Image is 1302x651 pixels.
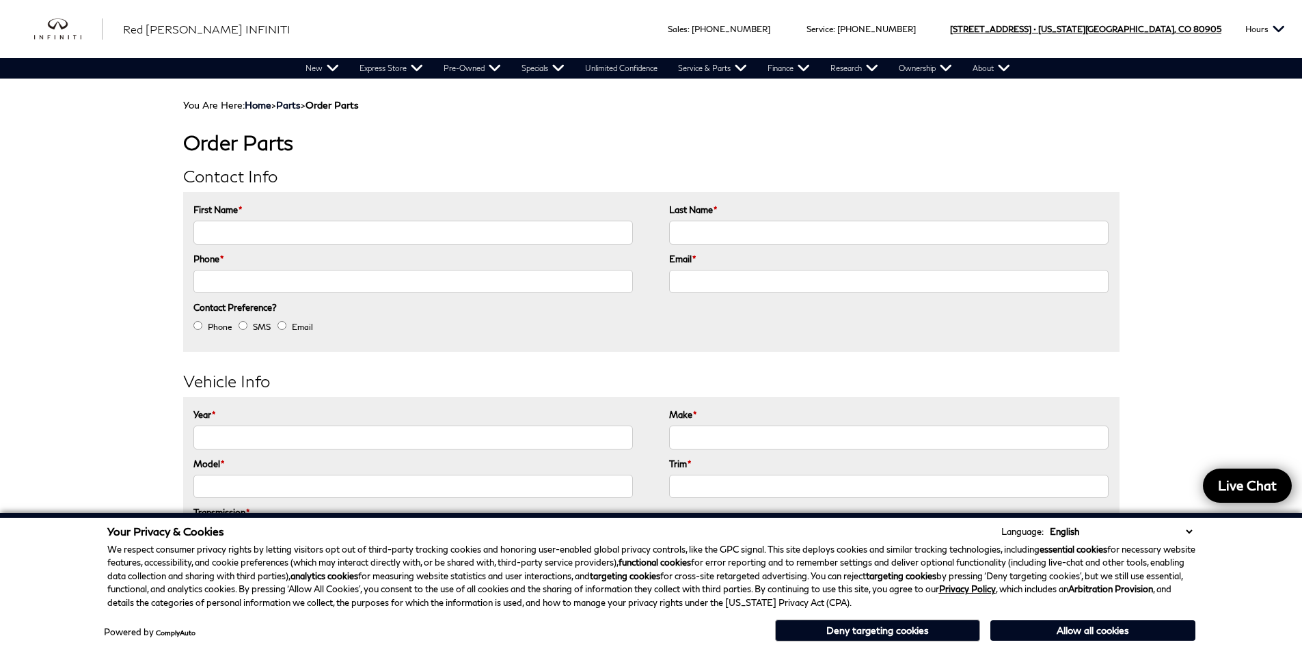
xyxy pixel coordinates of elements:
[619,557,691,568] strong: functional cookies
[889,58,962,79] a: Ownership
[292,320,313,335] label: Email
[34,18,103,40] img: INFINITI
[245,99,359,111] span: >
[575,58,668,79] a: Unlimited Confidence
[156,628,195,637] a: ComplyAuto
[668,58,757,79] a: Service & Parts
[990,620,1195,641] button: Allow all cookies
[1203,469,1292,503] a: Live Chat
[193,456,224,471] label: Model
[939,583,996,594] a: Privacy Policy
[107,543,1195,610] p: We respect consumer privacy rights by letting visitors opt out of third-party tracking cookies an...
[806,24,833,34] span: Service
[820,58,889,79] a: Research
[183,372,1120,390] h2: Vehicle Info
[183,99,1120,111] div: Breadcrumbs
[290,570,358,581] strong: analytics cookies
[833,24,835,34] span: :
[183,99,359,111] span: You Are Here:
[295,58,1020,79] nav: Main Navigation
[193,251,223,266] label: Phone
[837,24,916,34] a: [PHONE_NUMBER]
[688,24,690,34] span: :
[433,58,511,79] a: Pre-Owned
[276,99,301,111] a: Parts
[511,58,575,79] a: Specials
[668,24,688,34] span: Sales
[1068,583,1153,594] strong: Arbitration Provision
[962,58,1020,79] a: About
[193,505,249,520] label: Transmission
[107,525,224,538] span: Your Privacy & Cookies
[253,320,271,335] label: SMS
[866,570,936,581] strong: targeting cookies
[276,99,359,111] span: >
[183,131,1120,154] h1: Order Parts
[950,24,1221,34] a: [STREET_ADDRESS] • [US_STATE][GEOGRAPHIC_DATA], CO 80905
[692,24,770,34] a: [PHONE_NUMBER]
[193,202,242,217] label: First Name
[669,202,717,217] label: Last Name
[669,251,696,266] label: Email
[1046,525,1195,538] select: Language Select
[34,18,103,40] a: infiniti
[104,628,195,637] div: Powered by
[123,21,290,38] a: Red [PERSON_NAME] INFINITI
[669,456,691,471] label: Trim
[193,300,277,315] label: Contact Preference?
[123,23,290,36] span: Red [PERSON_NAME] INFINITI
[590,570,660,581] strong: targeting cookies
[349,58,433,79] a: Express Store
[1211,477,1284,494] span: Live Chat
[193,407,215,422] label: Year
[775,620,980,641] button: Deny targeting cookies
[757,58,820,79] a: Finance
[669,407,696,422] label: Make
[183,167,1120,185] h2: Contact Info
[295,58,349,79] a: New
[208,320,232,335] label: Phone
[245,99,271,111] a: Home
[306,99,359,111] strong: Order Parts
[1040,544,1107,555] strong: essential cookies
[1001,527,1044,536] div: Language:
